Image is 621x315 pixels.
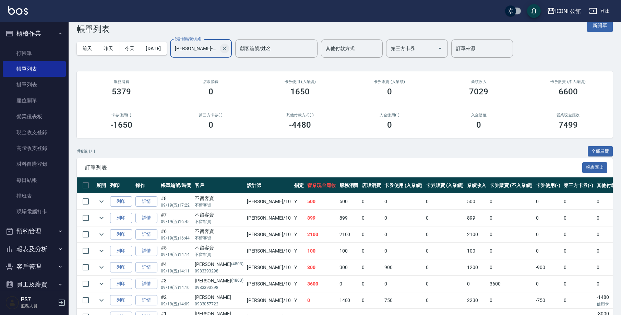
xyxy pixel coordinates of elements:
[559,120,578,130] h3: 7499
[195,294,243,301] div: [PERSON_NAME]
[159,292,193,308] td: #2
[292,292,306,308] td: Y
[360,194,383,210] td: 0
[195,195,243,202] div: 不留客資
[195,228,243,235] div: 不留客資
[587,22,613,28] a: 新開單
[96,196,107,207] button: expand row
[562,177,595,194] th: 第三方卡券(-)
[292,243,306,259] td: Y
[292,226,306,243] td: Y
[110,213,132,223] button: 列印
[353,113,426,117] h2: 入金使用(-)
[195,284,243,291] p: 0983393298
[555,7,581,15] div: ICONI 公館
[465,292,488,308] td: 2230
[3,77,66,93] a: 掛單列表
[534,276,562,292] td: 0
[534,177,562,194] th: 卡券使用(-)
[559,87,578,96] h3: 6600
[245,276,292,292] td: [PERSON_NAME] /10
[383,276,424,292] td: 0
[3,125,66,140] a: 現金收支登錄
[360,243,383,259] td: 0
[488,276,534,292] td: 3600
[195,244,243,252] div: 不留客資
[231,261,243,268] p: (4803)
[488,210,534,226] td: 0
[175,113,248,117] h2: 第三方卡券(-)
[161,235,191,241] p: 09/19 (五) 16:44
[465,276,488,292] td: 0
[434,43,445,54] button: Open
[534,259,562,276] td: -900
[3,45,66,61] a: 打帳單
[306,243,338,259] td: 100
[488,177,534,194] th: 卡券販賣 (不入業績)
[292,177,306,194] th: 指定
[527,4,541,18] button: save
[562,276,595,292] td: 0
[588,146,613,157] button: 全部展開
[3,276,66,293] button: 員工及薪資
[161,301,191,307] p: 09/19 (五) 14:09
[161,202,191,208] p: 09/19 (五) 17:22
[21,296,56,303] h5: PS7
[289,120,311,130] h3: -4480
[488,259,534,276] td: 0
[195,301,243,307] p: 0933057722
[424,259,466,276] td: 0
[360,259,383,276] td: 0
[85,80,158,84] h3: 服務消費
[292,210,306,226] td: Y
[96,279,107,289] button: expand row
[562,259,595,276] td: 0
[338,210,360,226] td: 899
[110,279,132,289] button: 列印
[110,295,132,306] button: 列印
[532,80,605,84] h2: 卡券販賣 (不入業績)
[306,292,338,308] td: 0
[98,42,119,55] button: 昨天
[360,226,383,243] td: 0
[110,120,132,130] h3: -1650
[3,140,66,156] a: 高階收支登錄
[96,229,107,240] button: expand row
[544,4,584,18] button: ICONI 公館
[424,194,466,210] td: 0
[338,177,360,194] th: 服務消費
[264,113,337,117] h2: 其他付款方式(-)
[159,210,193,226] td: #7
[3,188,66,204] a: 排班表
[292,276,306,292] td: Y
[562,243,595,259] td: 0
[77,42,98,55] button: 前天
[488,194,534,210] td: 0
[245,292,292,308] td: [PERSON_NAME] /10
[110,196,132,207] button: 列印
[220,44,229,53] button: Clear
[586,5,613,17] button: 登出
[110,262,132,273] button: 列印
[338,243,360,259] td: 100
[534,292,562,308] td: -750
[3,258,66,276] button: 客戶管理
[562,292,595,308] td: 0
[353,80,426,84] h2: 卡券販賣 (入業績)
[562,210,595,226] td: 0
[488,226,534,243] td: 0
[161,252,191,258] p: 09/19 (五) 14:14
[387,120,392,130] h3: 0
[424,226,466,243] td: 0
[3,109,66,125] a: 營業儀表板
[360,210,383,226] td: 0
[360,292,383,308] td: 0
[112,87,131,96] h3: 5379
[290,87,310,96] h3: 1650
[195,252,243,258] p: 不留客資
[292,259,306,276] td: Y
[383,259,424,276] td: 900
[360,177,383,194] th: 店販消費
[306,210,338,226] td: 899
[3,204,66,220] a: 現場電腦打卡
